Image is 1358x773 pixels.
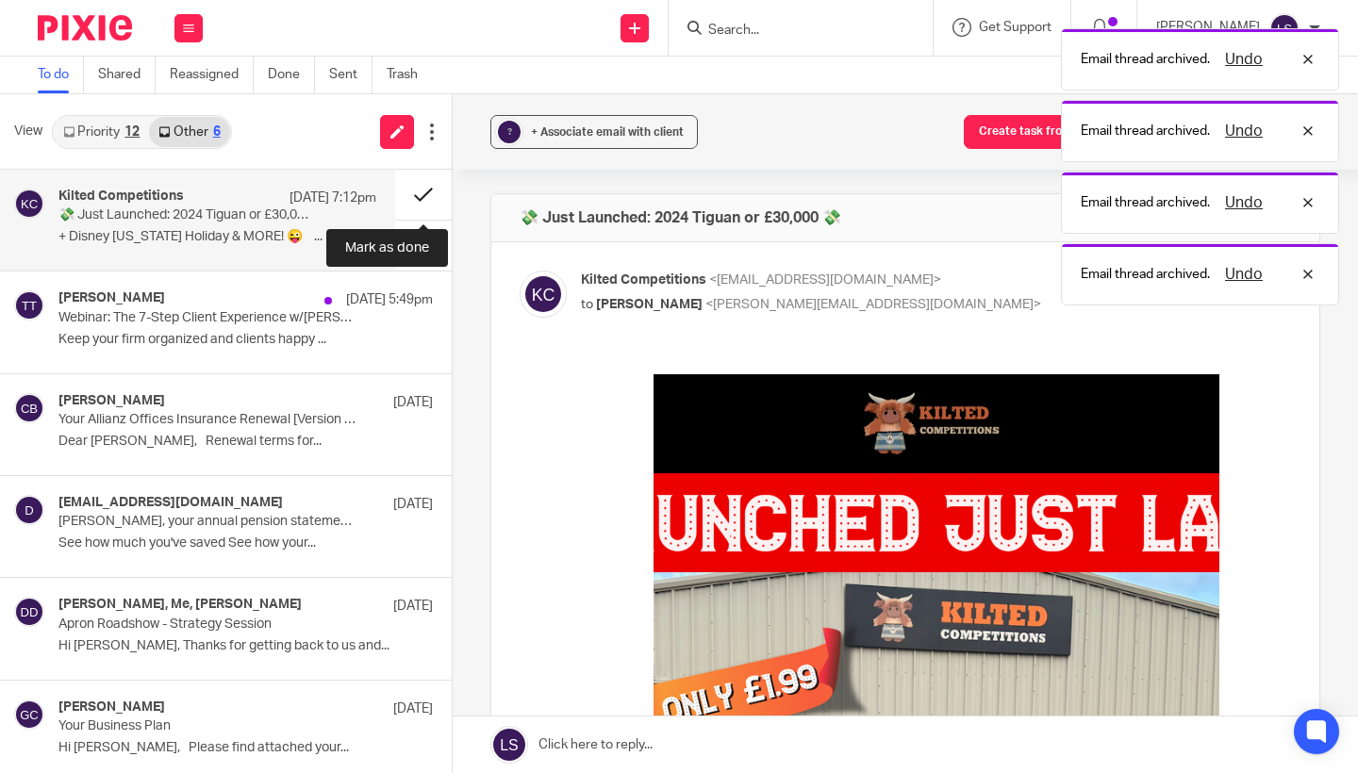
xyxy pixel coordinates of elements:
[596,298,703,311] span: [PERSON_NAME]
[290,189,376,207] p: [DATE] 7:12pm
[58,718,358,734] p: Your Business Plan
[58,535,433,551] p: See how much you've saved See how your...
[393,597,433,616] p: [DATE]
[705,298,1041,311] span: <[PERSON_NAME][EMAIL_ADDRESS][DOMAIN_NAME]>
[58,597,302,613] h4: [PERSON_NAME], Me, [PERSON_NAME]
[393,495,433,514] p: [DATE]
[58,207,313,223] p: 💸 Just Launched: 2024 Tiguan or £30,000 💸
[170,57,254,93] a: Reassigned
[490,115,698,149] button: ? + Associate email with client
[531,126,684,138] span: + Associate email with client
[73,118,638,217] img: 94a4c3bd-380e-4a04-bd16-988c17062cb0.gif
[520,208,841,227] h4: 💸 Just Launched: 2024 Tiguan or £30,000 💸
[520,271,567,318] img: svg%3E
[14,393,44,423] img: svg%3E
[58,495,283,511] h4: [EMAIL_ADDRESS][DOMAIN_NAME]
[1219,120,1268,142] button: Undo
[581,298,593,311] span: to
[581,273,706,287] span: Kilted Competitions
[14,189,44,219] img: svg%3E
[1081,50,1210,69] p: Email thread archived.
[1081,265,1210,284] p: Email thread archived.
[387,57,432,93] a: Trash
[268,57,315,93] a: Done
[38,57,84,93] a: To do
[58,290,165,306] h4: [PERSON_NAME]
[58,638,433,654] p: Hi [PERSON_NAME], Thanks for getting back to us and...
[58,412,358,428] p: Your Allianz Offices Insurance Renewal [Version Ref: 157665919]
[73,217,638,744] img: 46f21df7-42d8-4e8d-98f7-d626af2499f6.png
[1219,191,1268,214] button: Undo
[346,290,433,309] p: [DATE] 5:49pm
[58,434,433,450] p: Dear [PERSON_NAME], Renewal terms for...
[58,740,433,756] p: Hi [PERSON_NAME], Please find attached your...
[14,597,44,627] img: svg%3E
[14,495,44,525] img: svg%3E
[1081,193,1210,212] p: Email thread archived.
[213,125,221,139] div: 6
[14,122,42,141] span: View
[393,393,433,412] p: [DATE]
[498,121,521,143] div: ?
[1219,48,1268,71] button: Undo
[329,57,373,93] a: Sent
[124,125,140,139] div: 12
[1269,13,1300,43] img: svg%3E
[58,699,165,715] h4: [PERSON_NAME]
[393,699,433,718] p: [DATE]
[58,310,358,326] p: Webinar: The 7-Step Client Experience w/[PERSON_NAME] CPA
[98,57,156,93] a: Shared
[58,617,358,633] p: Apron Roadshow - Strategy Session
[1081,122,1210,140] p: Email thread archived.
[1219,263,1268,286] button: Undo
[149,117,229,147] a: Other6
[58,229,376,245] p: + Disney [US_STATE] Holiday & MORE! 😜 ͏ ͏ ͏ ͏...
[58,189,184,205] h4: Kilted Competitions
[38,15,132,41] img: Pixie
[14,699,44,730] img: svg%3E
[58,393,165,409] h4: [PERSON_NAME]
[54,117,149,147] a: Priority12
[14,290,44,321] img: svg%3E
[58,332,433,348] p: Keep your firm organized and clients happy ...
[73,19,638,118] img: e4464d63-d5c3-4b56-86ca-4565835f0716.jpeg
[58,514,358,530] p: [PERSON_NAME], your annual pension statement is ready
